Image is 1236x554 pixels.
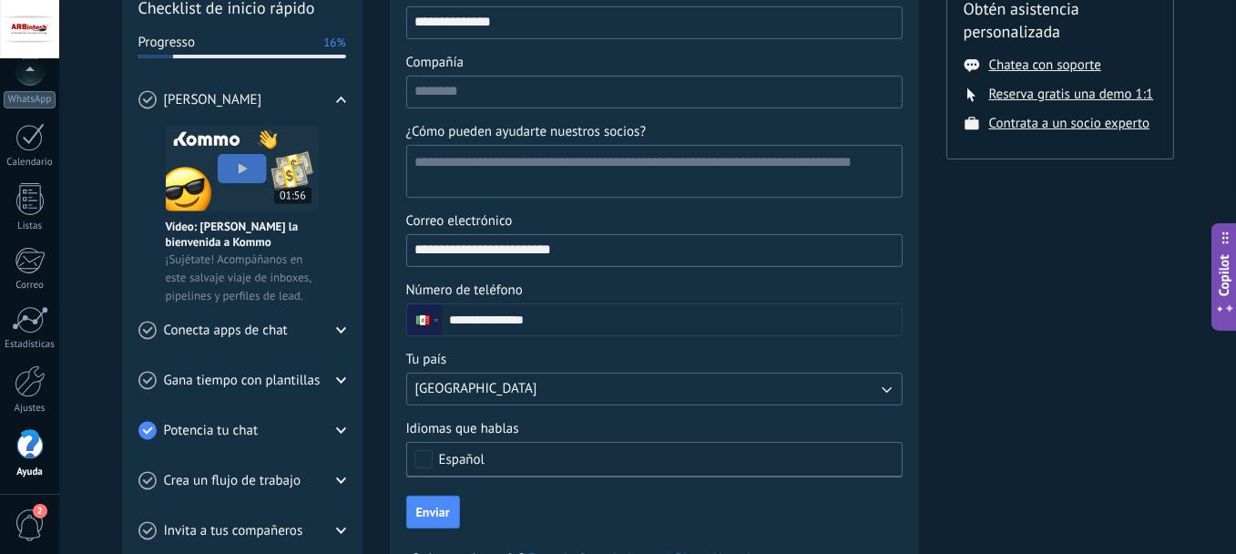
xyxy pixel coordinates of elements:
div: Calendario [4,157,56,169]
span: Número de teléfono [406,282,523,300]
button: Reserva gratis una demo 1:1 [989,86,1154,103]
span: Invita a tus compañeros [164,522,303,540]
button: Enviar [406,496,460,528]
span: Idiomas que hablas [406,420,519,438]
input: Compañía [407,77,902,106]
input: Correo electrónico [407,235,902,264]
div: Listas [4,221,56,232]
span: Vídeo: [PERSON_NAME] la bienvenida a Kommo [166,219,319,250]
img: Meet video [166,125,319,211]
span: Copilot [1216,255,1234,297]
div: Ayuda [4,467,56,478]
span: Enviar [416,506,450,518]
button: Tu país [406,373,903,405]
span: Crea un flujo de trabajo [164,472,301,490]
textarea: ¿Cómo pueden ayudarte nuestros socios? [407,146,898,197]
div: Mexico: + 52 [407,304,442,335]
div: Correo [4,280,56,292]
span: Potencia tu chat [164,422,259,440]
div: Estadísticas [4,339,56,351]
span: Conecta apps de chat [164,322,288,340]
span: Español [439,453,485,467]
input: Nombre [407,7,902,36]
span: 16% [323,34,345,52]
input: Número de teléfono [442,304,902,335]
span: 2 [33,504,47,518]
span: ¡Sujétate! Acompáñanos en este salvaje viaje de inboxes, pipelines y perfiles de lead. [166,251,319,305]
div: Ajustes [4,403,56,415]
span: [GEOGRAPHIC_DATA] [415,380,537,398]
span: Correo electrónico [406,212,513,231]
span: [PERSON_NAME] [164,91,262,109]
span: Tu país [406,351,447,369]
span: Progresso [138,34,195,52]
span: ¿Cómo pueden ayudarte nuestros socios? [406,123,647,141]
div: WhatsApp [4,91,56,108]
button: Contrata a un socio experto [989,115,1150,132]
button: Chatea con soporte [989,56,1101,74]
span: Compañía [406,54,464,72]
span: Gana tiempo con plantillas [164,372,321,390]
